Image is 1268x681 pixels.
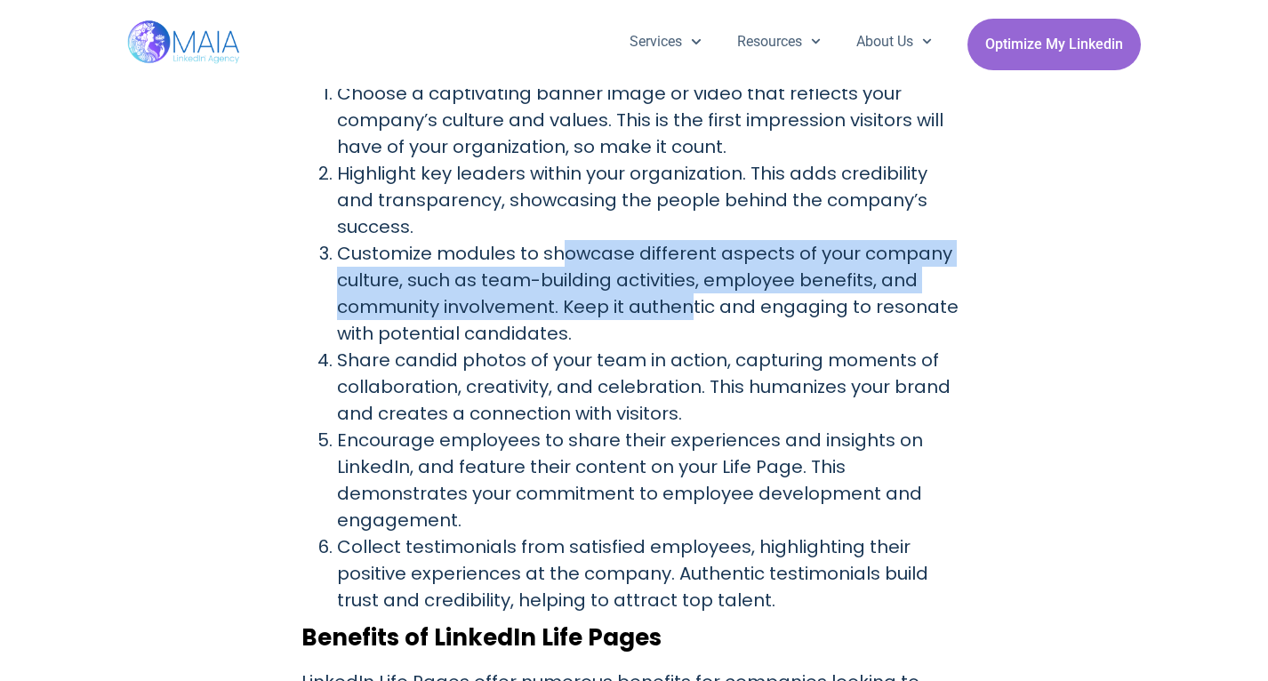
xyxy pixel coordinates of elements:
span: Optimize My Linkedin [985,28,1123,61]
nav: Menu [612,19,950,65]
a: Services [612,19,718,65]
a: Resources [719,19,839,65]
li: Customize modules to showcase different aspects of your company culture, such as team-building ac... [337,240,967,347]
li: Collect testimonials from satisfied employees, highlighting their positive experiences at the com... [337,533,967,613]
li: Choose a captivating banner image or video that reflects your company’s culture and values. This ... [337,80,967,160]
strong: Benefits of LinkedIn Life Pages [301,621,662,653]
li: Encourage employees to share their experiences and insights on LinkedIn, and feature their conten... [337,427,967,533]
a: Optimize My Linkedin [967,19,1141,70]
li: Highlight key leaders within your organization. This adds credibility and transparency, showcasin... [337,160,967,240]
a: About Us [839,19,950,65]
li: Share candid photos of your team in action, capturing moments of collaboration, creativity, and c... [337,347,967,427]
